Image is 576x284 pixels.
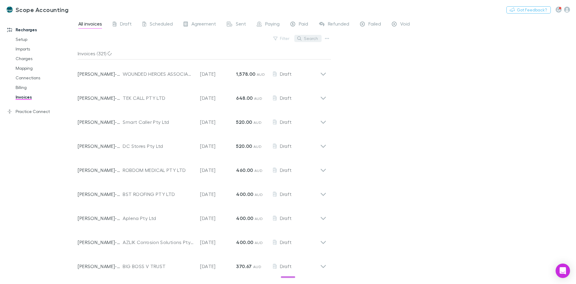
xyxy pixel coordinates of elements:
span: AUD [255,240,263,245]
span: All invoices [78,21,102,29]
a: Setup [10,35,81,44]
a: Mapping [10,63,81,73]
a: Billing [10,83,81,92]
span: Failed [368,21,381,29]
div: [PERSON_NAME]-0040Aplena Pty Ltd[DATE]400.00 AUDDraft [73,204,331,228]
p: [DATE] [200,118,236,126]
strong: 400.00 [236,239,253,245]
img: Scope Accounting's Logo [6,6,13,13]
span: Draft [280,71,292,77]
span: AUD [254,96,262,101]
p: [PERSON_NAME]-0047 [78,70,123,78]
button: Got Feedback? [506,6,551,14]
p: [DATE] [200,239,236,246]
p: [PERSON_NAME]-0098 [78,94,123,102]
strong: 648.00 [236,95,253,101]
p: [PERSON_NAME]-0089 [78,142,123,150]
span: Agreement [191,21,216,29]
div: BST ROOFING PTY LTD [123,191,194,198]
strong: 460.00 [236,167,253,173]
div: [PERSON_NAME]-0238BIG BOSS V TRUST[DATE]370.67 AUDDraft [73,252,331,276]
span: AUD [257,72,265,77]
a: Practice Connect [1,107,81,116]
span: Paying [265,21,280,29]
div: [PERSON_NAME]-0200ROBDOM MEDICAL PTY LTD[DATE]460.00 AUDDraft [73,156,331,180]
a: Imports [10,44,81,54]
a: Recharges [1,25,81,35]
div: [PERSON_NAME]-0047WOUNDED HEROES ASSOCIATION INC.[DATE]1,578.00 AUDDraft [73,60,331,84]
p: [DATE] [200,215,236,222]
span: Draft [120,21,132,29]
p: [PERSON_NAME]-0042 [78,191,123,198]
a: Charges [10,54,81,63]
a: Scope Accounting [2,2,72,17]
div: TEK CALL PTY LTD [123,94,194,102]
span: Draft [280,143,292,149]
p: [DATE] [200,166,236,174]
p: [DATE] [200,142,236,150]
span: Draft [280,215,292,221]
div: ROBDOM MEDICAL PTY LTD [123,166,194,174]
div: [PERSON_NAME]-0152AZLIK Corrosion Solutions Pty Ltd[DATE]400.00 AUDDraft [73,228,331,252]
p: [PERSON_NAME]-0040 [78,215,123,222]
div: Aplena Pty Ltd [123,215,194,222]
span: AUD [253,120,262,125]
strong: 400.00 [236,191,253,197]
button: Search [294,35,322,42]
p: [PERSON_NAME]-0200 [78,166,123,174]
span: Sent [236,21,246,29]
p: [PERSON_NAME]-0152 [78,239,123,246]
p: [DATE] [200,94,236,102]
span: Refunded [328,21,349,29]
span: Draft [280,167,292,173]
span: Scheduled [150,21,173,29]
span: Void [400,21,410,29]
div: [PERSON_NAME]-0089DC Stores Pty Ltd[DATE]520.00 AUDDraft [73,132,331,156]
a: Invoices [10,92,81,102]
span: Paid [299,21,308,29]
div: [PERSON_NAME]-0042BST ROOFING PTY LTD[DATE]400.00 AUDDraft [73,180,331,204]
strong: 400.00 [236,215,253,221]
div: Smart Caller Pty Ltd [123,118,194,126]
span: AUD [255,192,263,197]
p: [PERSON_NAME]-0102 [78,118,123,126]
span: Draft [280,119,292,125]
div: WOUNDED HEROES ASSOCIATION INC. [123,70,194,78]
div: DC Stores Pty Ltd [123,142,194,150]
div: BIG BOSS V TRUST [123,263,194,270]
div: Open Intercom Messenger [556,264,570,278]
strong: 520.00 [236,143,252,149]
div: [PERSON_NAME]-0102Smart Caller Pty Ltd[DATE]520.00 AUDDraft [73,108,331,132]
strong: 370.67 [236,263,252,269]
strong: 520.00 [236,119,252,125]
span: AUD [253,144,262,149]
div: AZLIK Corrosion Solutions Pty Ltd [123,239,194,246]
strong: 1,578.00 [236,71,255,77]
span: Draft [280,239,292,245]
div: [PERSON_NAME]-0098TEK CALL PTY LTD[DATE]648.00 AUDDraft [73,84,331,108]
p: [DATE] [200,263,236,270]
p: [DATE] [200,191,236,198]
span: Draft [280,95,292,101]
p: [PERSON_NAME]-0238 [78,263,123,270]
a: Connections [10,73,81,83]
span: AUD [253,264,261,269]
span: AUD [255,216,263,221]
h3: Scope Accounting [16,6,68,13]
span: Draft [280,191,292,197]
span: Draft [280,263,292,269]
p: [DATE] [200,70,236,78]
span: AUD [254,168,262,173]
button: Filter [270,35,293,42]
